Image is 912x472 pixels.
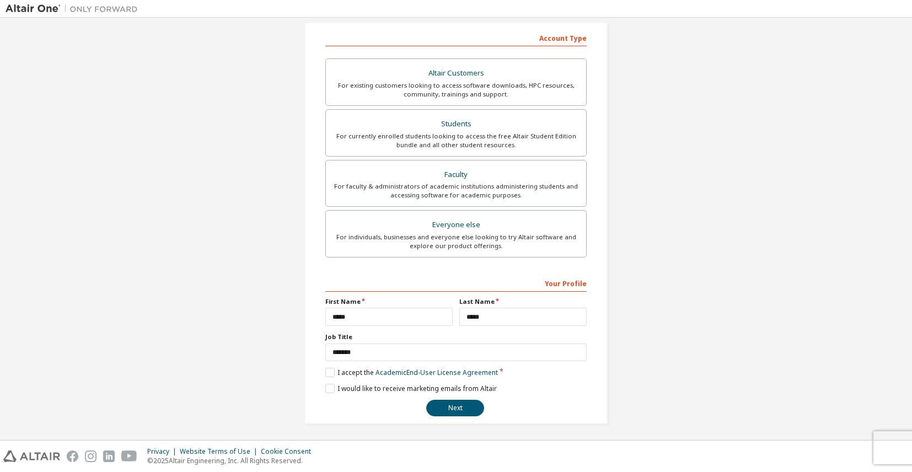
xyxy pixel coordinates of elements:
label: Job Title [325,332,587,341]
img: Altair One [6,3,143,14]
div: Website Terms of Use [180,447,261,456]
img: linkedin.svg [103,450,115,462]
button: Next [426,400,484,416]
div: Faculty [332,167,580,183]
img: facebook.svg [67,450,78,462]
img: youtube.svg [121,450,137,462]
p: © 2025 Altair Engineering, Inc. All Rights Reserved. [147,456,318,465]
a: Academic End-User License Agreement [375,368,498,377]
label: I would like to receive marketing emails from Altair [325,384,497,393]
label: Last Name [459,297,587,306]
div: For currently enrolled students looking to access the free Altair Student Edition bundle and all ... [332,132,580,149]
div: Altair Customers [332,66,580,81]
div: Cookie Consent [261,447,318,456]
img: altair_logo.svg [3,450,60,462]
div: Your Profile [325,274,587,292]
div: For individuals, businesses and everyone else looking to try Altair software and explore our prod... [332,233,580,250]
div: Account Type [325,29,587,46]
label: First Name [325,297,453,306]
div: Everyone else [332,217,580,233]
div: Privacy [147,447,180,456]
div: For faculty & administrators of academic institutions administering students and accessing softwa... [332,182,580,200]
img: instagram.svg [85,450,96,462]
div: For existing customers looking to access software downloads, HPC resources, community, trainings ... [332,81,580,99]
div: Students [332,116,580,132]
label: I accept the [325,368,498,377]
